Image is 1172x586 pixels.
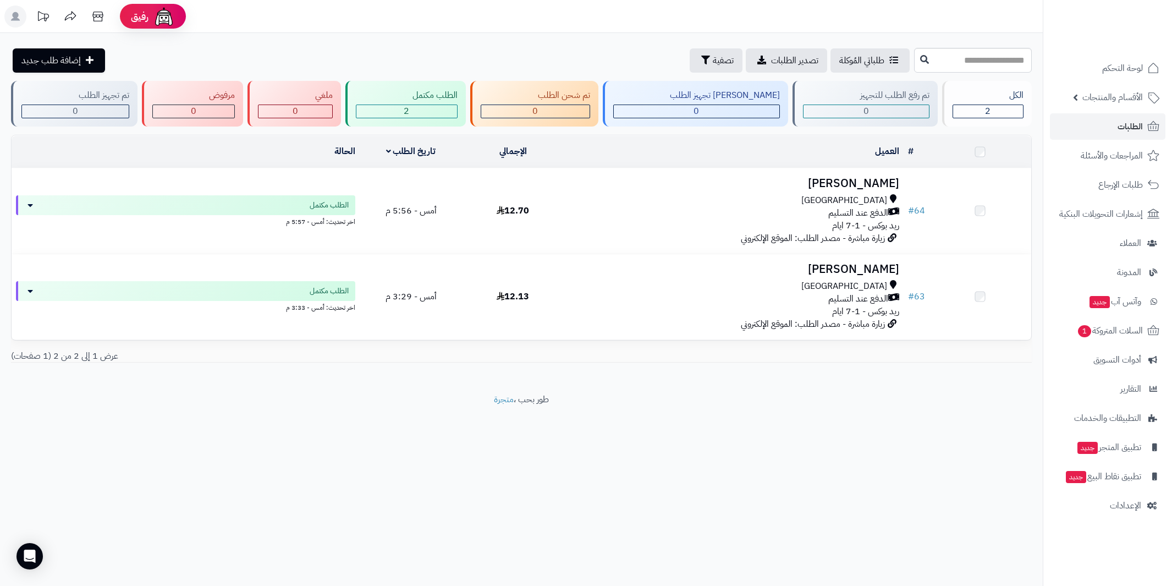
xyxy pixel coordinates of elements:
a: تحديثات المنصة [29,6,57,30]
span: إشعارات التحويلات البنكية [1059,206,1143,222]
span: طلباتي المُوكلة [839,54,884,67]
a: أدوات التسويق [1050,347,1165,373]
a: مرفوض 0 [140,81,246,127]
a: السلات المتروكة1 [1050,317,1165,344]
div: الطلب مكتمل [356,89,458,102]
a: العميل [875,145,899,158]
div: 2 [356,105,458,118]
span: جديد [1090,296,1110,308]
a: التقارير [1050,376,1165,402]
span: # [908,290,914,303]
div: تم رفع الطلب للتجهيز [803,89,929,102]
span: تطبيق المتجر [1076,440,1141,455]
a: طلباتي المُوكلة [830,48,910,73]
h3: [PERSON_NAME] [568,263,899,276]
span: 0 [863,105,869,118]
span: الطلبات [1118,119,1143,134]
span: ريد بوكس - 1-7 ايام [832,219,899,232]
span: التقارير [1120,381,1141,397]
div: 0 [614,105,780,118]
span: 2 [985,105,991,118]
div: اخر تحديث: أمس - 5:57 م [16,215,355,227]
a: الإجمالي [499,145,527,158]
div: تم شحن الطلب [481,89,590,102]
span: تصدير الطلبات [771,54,818,67]
div: 0 [258,105,332,118]
a: التطبيقات والخدمات [1050,405,1165,431]
a: العملاء [1050,230,1165,256]
a: الطلب مكتمل 2 [343,81,469,127]
a: #63 [908,290,925,303]
span: الطلب مكتمل [310,286,349,297]
span: الطلب مكتمل [310,200,349,211]
span: جديد [1077,442,1098,454]
span: زيارة مباشرة - مصدر الطلب: الموقع الإلكتروني [741,232,885,245]
span: وآتس آب [1088,294,1141,309]
span: 0 [293,105,298,118]
a: تم تجهيز الطلب 0 [9,81,140,127]
span: جديد [1066,471,1086,483]
span: 0 [694,105,699,118]
a: #64 [908,204,925,217]
span: أدوات التسويق [1093,352,1141,368]
a: طلبات الإرجاع [1050,172,1165,198]
span: الدفع عند التسليم [828,207,888,220]
a: # [908,145,914,158]
span: # [908,204,914,217]
span: 2 [404,105,409,118]
a: إشعارات التحويلات البنكية [1050,201,1165,227]
a: تطبيق المتجرجديد [1050,434,1165,461]
div: عرض 1 إلى 2 من 2 (1 صفحات) [3,350,521,363]
a: المدونة [1050,259,1165,286]
span: 12.70 [497,204,529,217]
span: إضافة طلب جديد [21,54,81,67]
a: الكل2 [940,81,1035,127]
a: تم شحن الطلب 0 [468,81,601,127]
span: الدفع عند التسليم [828,293,888,305]
span: ريد بوكس - 1-7 ايام [832,305,899,318]
span: تطبيق نقاط البيع [1065,469,1141,484]
a: [PERSON_NAME] تجهيز الطلب 0 [601,81,791,127]
button: تصفية [690,48,742,73]
span: الأقسام والمنتجات [1082,90,1143,105]
div: 0 [153,105,235,118]
span: رفيق [131,10,148,23]
span: 12.13 [497,290,529,303]
span: أمس - 5:56 م [386,204,437,217]
a: تصدير الطلبات [746,48,827,73]
img: ai-face.png [153,6,175,28]
span: المدونة [1117,265,1141,280]
div: [PERSON_NAME] تجهيز الطلب [613,89,780,102]
a: الطلبات [1050,113,1165,140]
span: تصفية [713,54,734,67]
span: 1 [1078,325,1091,337]
a: تم رفع الطلب للتجهيز 0 [790,81,940,127]
span: لوحة التحكم [1102,61,1143,76]
span: العملاء [1120,236,1141,251]
span: السلات المتروكة [1077,323,1143,338]
div: ملغي [258,89,333,102]
div: اخر تحديث: أمس - 3:33 م [16,301,355,313]
a: الحالة [334,145,355,158]
span: الإعدادات [1110,498,1141,513]
div: Open Intercom Messenger [16,543,43,569]
a: تطبيق نقاط البيعجديد [1050,463,1165,490]
div: تم تجهيز الطلب [21,89,129,102]
h3: [PERSON_NAME] [568,177,899,190]
span: 0 [191,105,196,118]
div: الكل [953,89,1024,102]
span: طلبات الإرجاع [1098,177,1143,193]
a: متجرة [494,393,514,406]
div: 0 [804,105,929,118]
span: المراجعات والأسئلة [1081,148,1143,163]
span: 0 [73,105,78,118]
a: ملغي 0 [245,81,343,127]
span: 0 [532,105,538,118]
a: الإعدادات [1050,492,1165,519]
a: إضافة طلب جديد [13,48,105,73]
a: وآتس آبجديد [1050,288,1165,315]
div: 0 [22,105,129,118]
a: لوحة التحكم [1050,55,1165,81]
a: المراجعات والأسئلة [1050,143,1165,169]
div: 0 [481,105,590,118]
